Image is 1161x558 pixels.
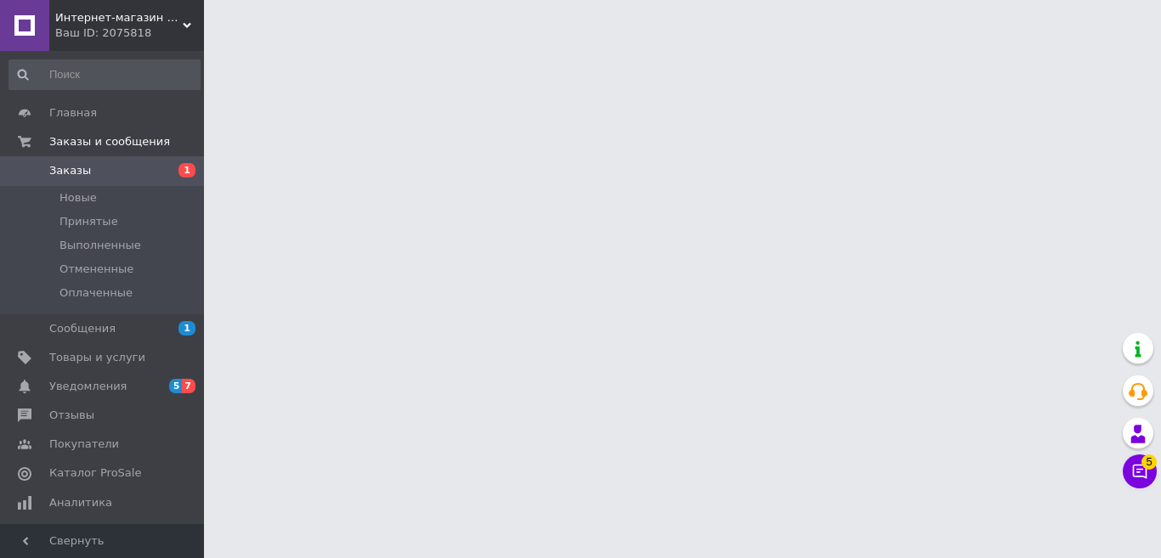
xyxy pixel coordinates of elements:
span: Аналитика [49,495,112,510]
span: 5 [169,379,183,393]
button: Чат с покупателем5 [1123,454,1157,488]
span: 1 [178,321,195,335]
span: Оплаченные [59,285,133,301]
div: Ваш ID: 2075818 [55,25,204,41]
span: Отзывы [49,408,94,423]
span: Отмененные [59,262,133,277]
span: Принятые [59,214,118,229]
span: 1 [178,163,195,178]
span: Заказы [49,163,91,178]
span: Новые [59,190,97,206]
span: Сообщения [49,321,116,336]
span: 7 [182,379,195,393]
span: Уведомления [49,379,127,394]
span: Товары и услуги [49,350,145,365]
span: Выполненные [59,238,141,253]
span: Главная [49,105,97,121]
input: Поиск [8,59,201,90]
span: Интернет-магазин «FightSports» [55,10,183,25]
span: Каталог ProSale [49,465,141,481]
span: 5 [1141,454,1157,470]
span: Заказы и сообщения [49,134,170,149]
span: Покупатели [49,437,119,452]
